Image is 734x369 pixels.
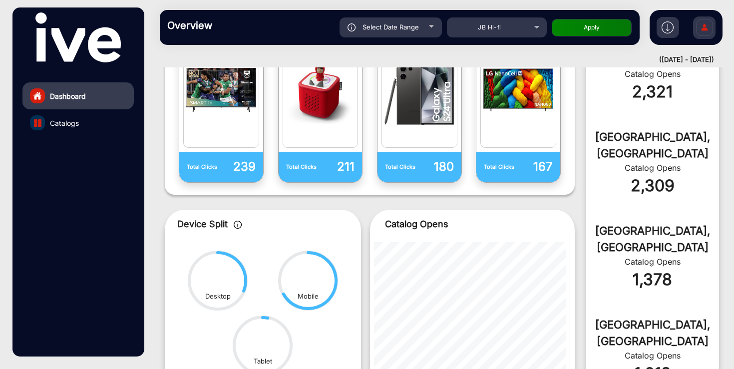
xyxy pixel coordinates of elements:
[363,23,419,31] span: Select Date Range
[22,109,134,136] a: Catalogs
[35,12,120,62] img: vmg-logo
[385,217,560,231] p: Catalog Opens
[694,11,715,46] img: Sign%20Up.svg
[186,35,256,145] img: catalog
[601,68,704,80] div: Catalog Opens
[298,292,319,302] div: Mobile
[478,23,501,31] span: JB Hi-fi
[483,35,553,145] img: catalog
[34,119,41,127] img: catalog
[150,55,714,65] div: ([DATE] - [DATE])
[601,129,704,162] div: [GEOGRAPHIC_DATA], [GEOGRAPHIC_DATA]
[221,158,256,176] p: 239
[50,91,86,101] span: Dashboard
[234,221,242,229] img: icon
[662,21,674,33] img: h2download.svg
[601,350,704,362] div: Catalog Opens
[205,292,231,302] div: Desktop
[286,163,321,171] p: Total Clicks
[601,174,704,198] div: 2,309
[601,80,704,104] div: 2,321
[33,91,42,100] img: home
[601,317,704,350] div: [GEOGRAPHIC_DATA], [GEOGRAPHIC_DATA]
[187,163,221,171] p: Total Clicks
[348,23,356,31] img: icon
[50,118,79,128] span: Catalogs
[321,158,355,176] p: 211
[286,35,355,145] img: catalog
[601,223,704,256] div: [GEOGRAPHIC_DATA], [GEOGRAPHIC_DATA]
[384,35,454,145] img: catalog
[254,357,272,367] div: Tablet
[601,162,704,174] div: Catalog Opens
[177,219,228,229] span: Device Split
[22,82,134,109] a: Dashboard
[601,268,704,292] div: 1,378
[385,163,419,171] p: Total Clicks
[518,158,553,176] p: 167
[552,19,632,36] button: Apply
[484,163,518,171] p: Total Clicks
[167,19,307,31] h3: Overview
[601,256,704,268] div: Catalog Opens
[419,158,454,176] p: 180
